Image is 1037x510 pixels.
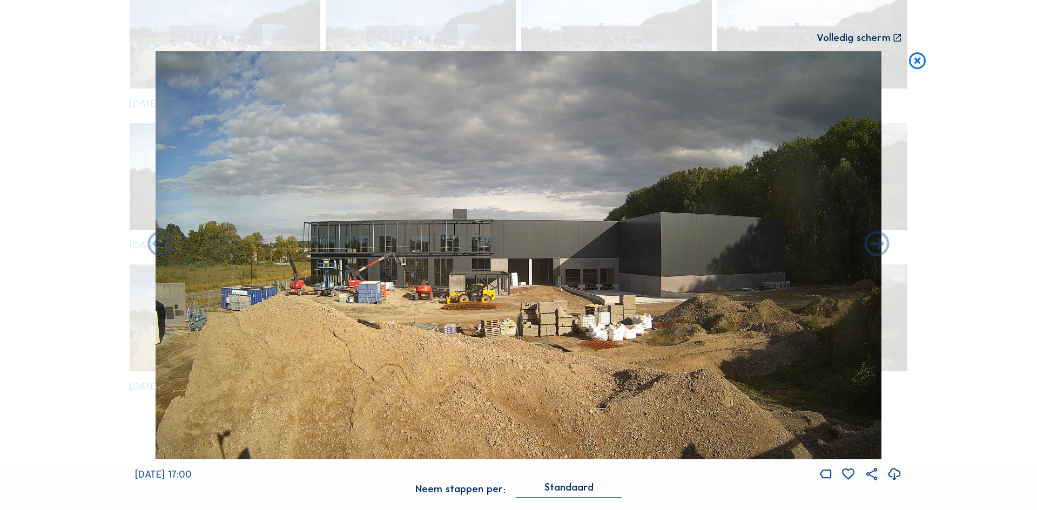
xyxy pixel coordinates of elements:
[544,482,594,492] div: Standaard
[145,230,175,260] i: Forward
[817,33,891,43] div: Volledig scherm
[156,51,881,459] img: Image
[135,468,192,480] span: [DATE] 17:00
[862,230,892,260] i: Back
[415,484,506,494] div: Neem stappen per:
[516,482,622,497] div: Standaard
